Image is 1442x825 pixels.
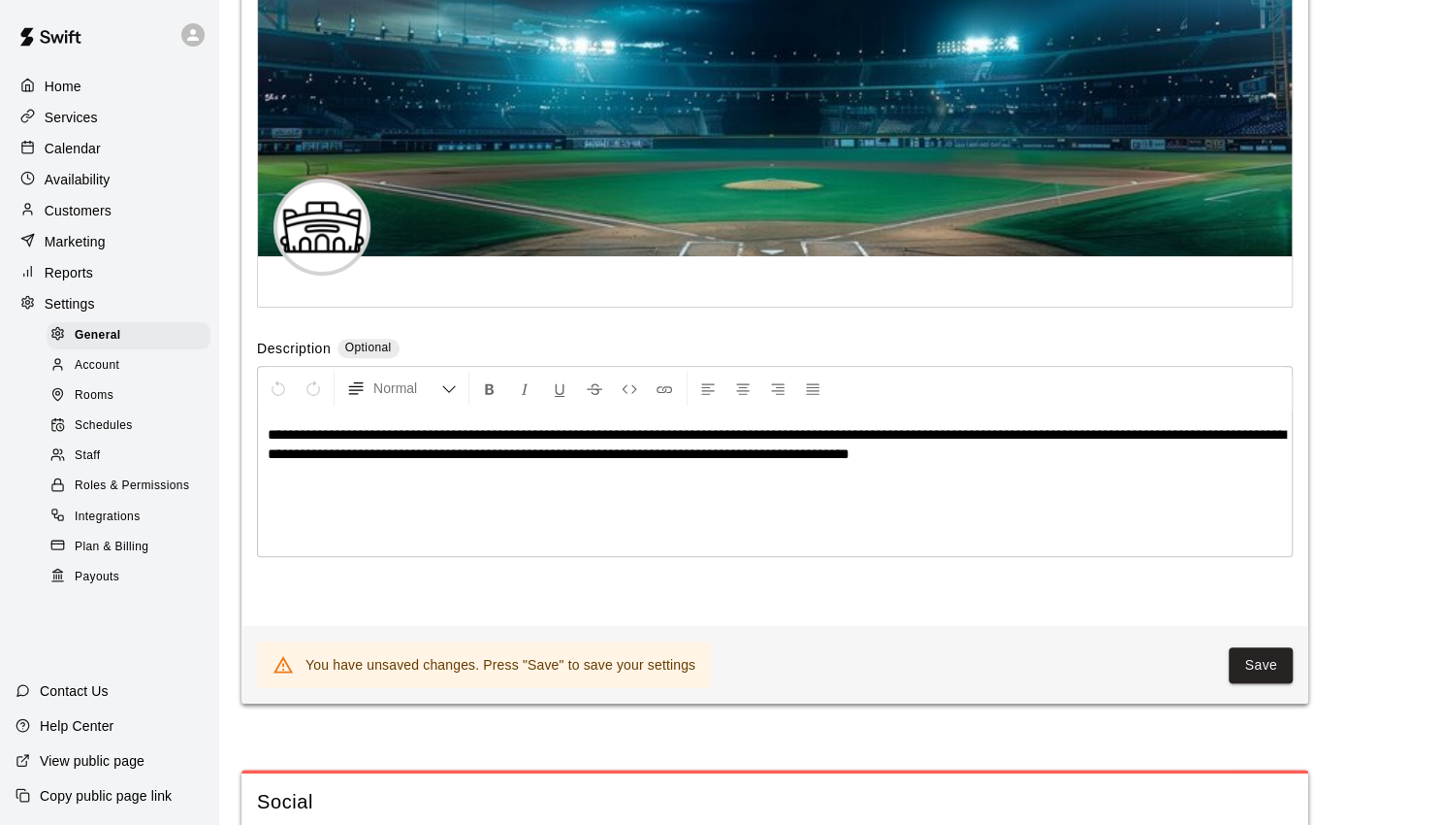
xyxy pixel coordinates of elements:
[47,564,210,591] div: Payouts
[338,371,465,406] button: Formatting Options
[373,379,441,398] span: Normal
[47,442,218,472] a: Staff
[45,139,101,158] p: Calendar
[761,371,794,406] button: Right Align
[45,108,98,127] p: Services
[47,412,218,442] a: Schedules
[257,789,1293,815] span: Social
[47,504,210,531] div: Integrations
[47,382,210,410] div: Rooms
[47,562,218,592] a: Payouts
[47,472,218,502] a: Roles & Permissions
[75,416,133,436] span: Schedules
[75,356,119,376] span: Account
[47,320,218,350] a: General
[16,72,203,101] a: Home
[16,165,203,194] a: Availability
[75,568,119,587] span: Payouts
[796,371,829,406] button: Justify Align
[345,341,392,354] span: Optional
[297,371,330,406] button: Redo
[578,371,611,406] button: Format Strikethrough
[262,371,295,406] button: Undo
[40,716,113,736] p: Help Center
[45,170,111,189] p: Availability
[613,371,646,406] button: Insert Code
[45,294,95,313] p: Settings
[47,473,210,500] div: Roles & Permissions
[45,77,81,96] p: Home
[40,681,109,701] p: Contact Us
[40,786,172,806] p: Copy public page link
[543,371,576,406] button: Format Underline
[16,103,203,132] a: Services
[257,339,331,361] label: Description
[75,538,148,557] span: Plan & Billing
[45,201,112,220] p: Customers
[75,386,113,406] span: Rooms
[75,477,189,496] span: Roles & Permissions
[47,381,218,412] a: Rooms
[75,446,100,466] span: Staff
[40,751,144,771] p: View public page
[16,134,203,163] a: Calendar
[47,322,210,349] div: General
[691,371,724,406] button: Left Align
[47,352,210,379] div: Account
[648,371,681,406] button: Insert Link
[47,350,218,380] a: Account
[473,371,506,406] button: Format Bold
[47,502,218,532] a: Integrations
[16,196,203,225] a: Customers
[1229,647,1293,683] button: Save
[47,532,218,562] a: Plan & Billing
[16,289,203,318] a: Settings
[47,443,210,470] div: Staff
[45,232,106,251] p: Marketing
[16,258,203,287] a: Reports
[75,508,141,527] span: Integrations
[75,326,121,346] span: General
[508,371,541,406] button: Format Italics
[305,647,695,682] div: You have unsaved changes. Press "Save" to save your settings
[16,227,203,256] a: Marketing
[47,534,210,561] div: Plan & Billing
[45,263,93,282] p: Reports
[47,412,210,440] div: Schedules
[726,371,759,406] button: Center Align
